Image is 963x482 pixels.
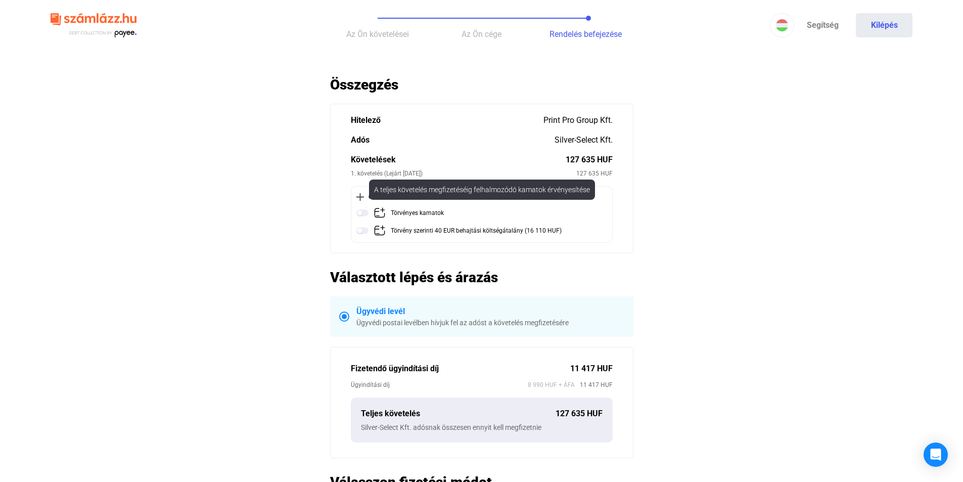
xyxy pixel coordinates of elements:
div: Opcionális követelések [356,192,607,202]
div: Silver-Select Kft. [555,134,613,146]
div: 127 635 HUF [576,168,613,179]
div: Fizetendő ügyindítási díj [351,363,570,375]
img: add-claim [374,225,386,237]
div: Ügyindítási díj [351,380,528,390]
div: Ügyvédi levél [356,305,624,318]
button: Kilépés [856,13,912,37]
div: Törvény szerinti 40 EUR behajtási költségátalány (16 110 HUF) [391,225,562,237]
div: 1. követelés (Lejárt [DATE]) [351,168,576,179]
img: szamlazzhu-logo [51,9,136,42]
img: plus-black [356,193,364,201]
div: Print Pro Group Kft. [543,114,613,126]
div: Silver-Select Kft. adósnak összesen ennyit kell megfizetnie [361,422,603,432]
span: Az Ön követelései [346,29,409,39]
span: 8 990 HUF + ÁFA [528,380,575,390]
div: 127 635 HUF [566,154,613,166]
div: Open Intercom Messenger [924,443,948,467]
div: Teljes követelés [361,408,556,420]
div: A teljes követelés megfizetéséig felhalmozódó kamatok érvényesítése [369,180,595,200]
span: 11 417 HUF [575,380,613,390]
div: Törvényes kamatok [391,207,444,220]
h2: Választott lépés és árazás [330,269,633,286]
span: Rendelés befejezése [549,29,622,39]
a: Segítség [794,13,851,37]
button: HU [770,13,794,37]
h2: Összegzés [330,76,633,94]
div: Hitelező [351,114,543,126]
div: Ügyvédi postai levélben hívjuk fel az adóst a követelés megfizetésére [356,318,624,328]
div: Adós [351,134,555,146]
div: 11 417 HUF [570,363,613,375]
div: Követelések [351,154,566,166]
img: HU [776,19,788,31]
span: Az Ön cége [462,29,501,39]
div: 127 635 HUF [556,408,603,420]
img: toggle-off [356,207,369,219]
img: toggle-off [356,225,369,237]
img: add-claim [374,207,386,219]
